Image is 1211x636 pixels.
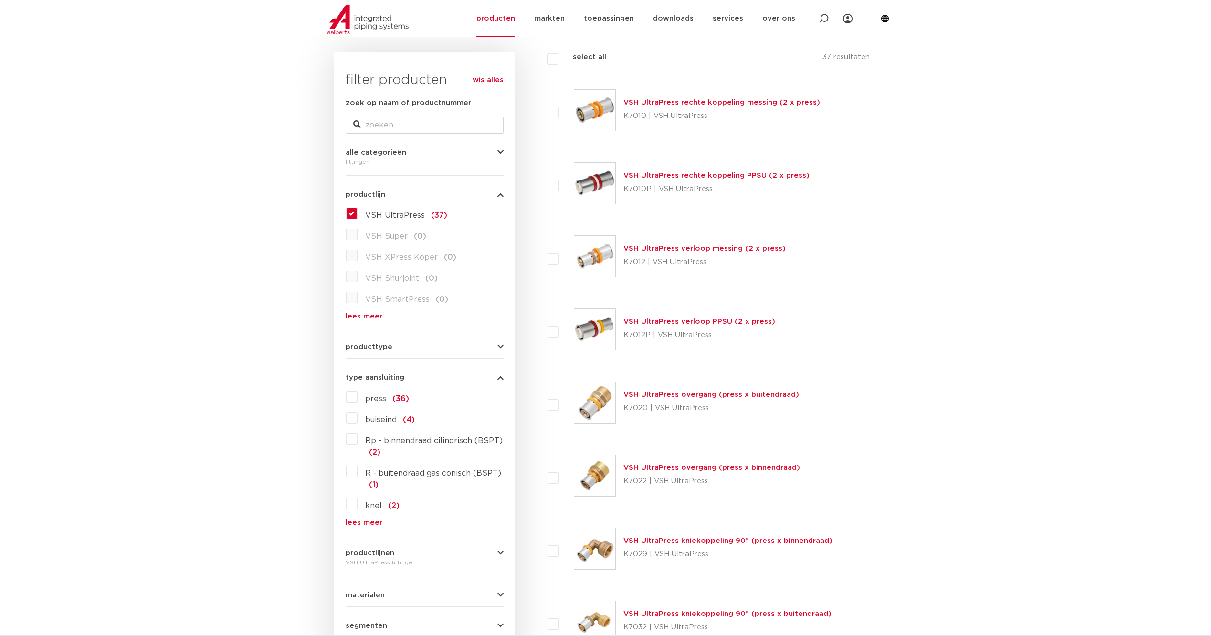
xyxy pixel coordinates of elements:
[346,313,504,320] a: lees meer
[623,391,799,398] a: VSH UltraPress overgang (press x buitendraad)
[623,610,832,617] a: VSH UltraPress kniekoppeling 90° (press x buitendraad)
[623,181,810,197] p: K7010P | VSH UltraPress
[346,117,504,134] input: zoeken
[623,245,786,252] a: VSH UltraPress verloop messing (2 x press)
[369,448,380,456] span: (2)
[388,502,400,509] span: (2)
[346,149,504,156] button: alle categorieën
[346,557,504,568] div: VSH UltraPress fittingen
[346,592,504,599] button: materialen
[623,537,832,544] a: VSH UltraPress kniekoppeling 90° (press x binnendraad)
[346,149,406,156] span: alle categorieën
[574,455,615,496] img: Thumbnail for VSH UltraPress overgang (press x binnendraad)
[623,620,832,635] p: K7032 | VSH UltraPress
[365,469,501,477] span: R - buitendraad gas conisch (BSPT)
[346,550,504,557] button: productlijnen
[414,233,426,240] span: (0)
[346,191,504,198] button: productlijn
[392,395,409,403] span: (36)
[346,191,385,198] span: productlijn
[623,547,832,562] p: K7029 | VSH UltraPress
[623,328,775,343] p: K7012P | VSH UltraPress
[365,233,408,240] span: VSH Super
[574,236,615,277] img: Thumbnail for VSH UltraPress verloop messing (2 x press)
[623,254,786,270] p: K7012 | VSH UltraPress
[365,275,419,282] span: VSH Shurjoint
[444,254,456,261] span: (0)
[473,74,504,86] a: wis alles
[346,156,504,168] div: fittingen
[623,318,775,325] a: VSH UltraPress verloop PPSU (2 x press)
[346,374,504,381] button: type aansluiting
[346,519,504,526] a: lees meer
[822,52,870,66] p: 37 resultaten
[346,622,504,629] button: segmenten
[558,52,606,63] label: select all
[346,592,385,599] span: materialen
[346,622,387,629] span: segmenten
[623,99,820,106] a: VSH UltraPress rechte koppeling messing (2 x press)
[365,437,503,445] span: Rp - binnendraad cilindrisch (BSPT)
[574,382,615,423] img: Thumbnail for VSH UltraPress overgang (press x buitendraad)
[425,275,438,282] span: (0)
[365,416,397,424] span: buiseind
[365,502,382,509] span: knel
[346,97,471,109] label: zoek op naam of productnummer
[346,343,392,350] span: producttype
[574,309,615,350] img: Thumbnail for VSH UltraPress verloop PPSU (2 x press)
[346,550,394,557] span: productlijnen
[365,212,425,219] span: VSH UltraPress
[436,296,448,303] span: (0)
[346,343,504,350] button: producttype
[403,416,415,424] span: (4)
[623,172,810,179] a: VSH UltraPress rechte koppeling PPSU (2 x press)
[365,254,438,261] span: VSH XPress Koper
[431,212,447,219] span: (37)
[574,90,615,131] img: Thumbnail for VSH UltraPress rechte koppeling messing (2 x press)
[369,481,379,488] span: (1)
[574,163,615,204] img: Thumbnail for VSH UltraPress rechte koppeling PPSU (2 x press)
[346,71,504,90] h3: filter producten
[623,401,799,416] p: K7020 | VSH UltraPress
[574,528,615,569] img: Thumbnail for VSH UltraPress kniekoppeling 90° (press x binnendraad)
[623,464,800,471] a: VSH UltraPress overgang (press x binnendraad)
[623,108,820,124] p: K7010 | VSH UltraPress
[623,474,800,489] p: K7022 | VSH UltraPress
[346,374,404,381] span: type aansluiting
[365,296,430,303] span: VSH SmartPress
[365,395,386,403] span: press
